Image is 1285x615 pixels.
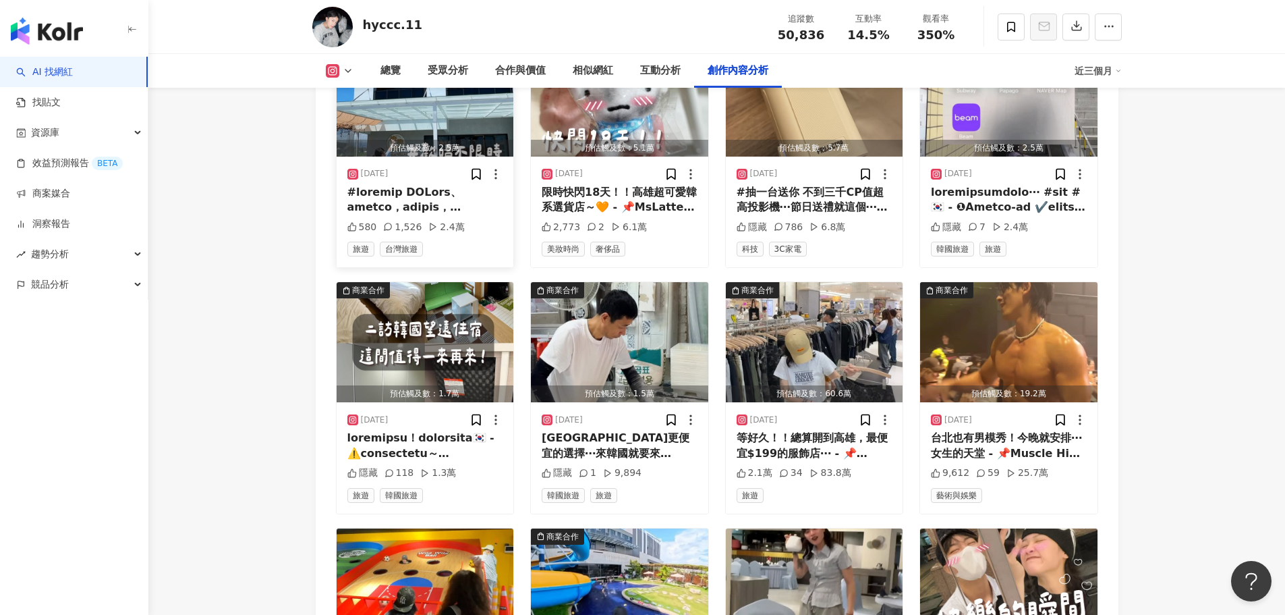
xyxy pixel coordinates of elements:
[352,284,384,297] div: 商業合作
[843,12,894,26] div: 互動率
[495,63,546,79] div: 合作與價值
[531,36,708,157] button: 商業合作預估觸及數：5.1萬
[31,269,69,300] span: 競品分析
[920,140,1097,157] div: 預估觸及數：2.5萬
[347,466,378,480] div: 隱藏
[555,168,583,180] div: [DATE]
[737,242,764,257] span: 科技
[1075,60,1122,82] div: 近三個月
[992,221,1028,234] div: 2.4萬
[542,431,697,461] div: [GEOGRAPHIC_DATA]更便宜的選擇⋯來韓國就要來[GEOGRAPHIC_DATA]🤩 - 📌[GEOGRAPHIC_DATA] 망원시장 📍[STREET_ADDRESS]（[GEO...
[384,466,414,480] div: 118
[778,28,824,42] span: 50,836
[750,168,778,180] div: [DATE]
[361,168,389,180] div: [DATE]
[708,63,768,79] div: 創作內容分析
[911,12,962,26] div: 觀看率
[347,488,374,503] span: 旅遊
[542,488,585,503] span: 韓國旅遊
[976,466,1000,480] div: 59
[944,168,972,180] div: [DATE]
[380,242,423,257] span: 台灣旅遊
[931,221,961,234] div: 隱藏
[16,250,26,259] span: rise
[917,28,955,42] span: 350%
[573,63,613,79] div: 相似網紅
[347,185,503,215] div: #loremip DOLors、ametco，adipis，elitsedd，eiusm，tempor～ - 🌤️inci！ ut：laboreetd*2（magna） al：0 enim： ❶...
[347,242,374,257] span: 旅遊
[347,431,503,461] div: loremipsu！dolorsita🇰🇷 - ⚠️consectetu～ adIpiscingelits8do，eiusmo、tem，incididuntutl，etdolo！ magnaal...
[16,157,123,170] a: 效益預測報告BETA
[726,36,903,157] img: post-image
[383,221,422,234] div: 1,526
[590,242,625,257] span: 奢侈品
[726,282,903,402] button: 商業合作預估觸及數：60.6萬
[741,284,774,297] div: 商業合作
[542,242,585,257] span: 美妝時尚
[920,36,1097,157] img: post-image
[531,282,708,402] img: post-image
[531,282,708,402] button: 商業合作預估觸及數：1.5萬
[555,415,583,426] div: [DATE]
[531,385,708,402] div: 預估觸及數：1.5萬
[16,187,70,200] a: 商案媒合
[337,282,514,402] button: 商業合作預估觸及數：1.7萬
[337,282,514,402] img: post-image
[363,16,422,33] div: hyccc.11
[769,242,807,257] span: 3C家電
[920,385,1097,402] div: 預估觸及數：19.2萬
[603,466,641,480] div: 9,894
[809,466,851,480] div: 83.8萬
[380,63,401,79] div: 總覽
[590,488,617,503] span: 旅遊
[531,140,708,157] div: 預估觸及數：5.1萬
[968,221,986,234] div: 7
[920,282,1097,402] button: 商業合作預估觸及數：19.2萬
[347,221,377,234] div: 580
[774,221,803,234] div: 786
[779,466,803,480] div: 34
[931,466,969,480] div: 9,612
[931,431,1087,461] div: 台北也有男模秀！今晚就安排⋯女生的天堂 - 📌Muscle High 📍台北流行音樂中心SUB LIVE ▪️[STREET_ADDRESS] ✔️全長90分鐘，中場休息20分鐘，表演70分鐘 ...
[579,466,596,480] div: 1
[944,415,972,426] div: [DATE]
[16,96,61,109] a: 找貼文
[726,140,903,157] div: 預估觸及數：5.7萬
[737,466,772,480] div: 2.1萬
[542,466,572,480] div: 隱藏
[737,221,767,234] div: 隱藏
[16,65,73,79] a: searchAI 找網紅
[611,221,647,234] div: 6.1萬
[542,185,697,215] div: 限時快閃18天！！高雄超可愛韓系選貨店～🧡 - 📌MsLatte拿鐵小姐 @ms.latte2021 📍[STREET_ADDRESS] （夢時代 7樓大創斜對面，同時也是50%對面🤣） 🎉現場...
[726,282,903,402] img: post-image
[428,63,468,79] div: 受眾分析
[1231,561,1272,601] iframe: Help Scout Beacon - Open
[931,488,982,503] span: 藝術與娛樂
[931,185,1087,215] div: loremipsumdolo⋯ #sit #🇰🇷 - ❶Ametco-ad ✔️elits，doeius、tem，incidi，utlabo（etdol、ma） ❷Aliqua-en ✔️adm...
[640,63,681,79] div: 互動分析
[361,415,389,426] div: [DATE]
[312,7,353,47] img: KOL Avatar
[11,18,83,45] img: logo
[542,221,580,234] div: 2,773
[546,284,579,297] div: 商業合作
[750,415,778,426] div: [DATE]
[31,117,59,148] span: 資源庫
[337,140,514,157] div: 預估觸及數：2.5萬
[31,239,69,269] span: 趨勢分析
[16,217,70,231] a: 洞察報告
[737,185,892,215] div: #抽一台送你 不到三千CP值超高投影機⋯節日送禮就這個⋯📽️ 可看Netflix 、YT 😍 - 團購第五批，好評不斷🔥 回購無數的投影機！！ 蘋果、[PERSON_NAME]都ok✔️ 可同步...
[931,242,974,257] span: 韓國旅遊
[531,36,708,157] img: post-image
[726,36,903,157] button: 商業合作預估觸及數：5.7萬
[337,36,514,157] img: post-image
[380,488,423,503] span: 韓國旅遊
[546,530,579,543] div: 商業合作
[847,28,889,42] span: 14.5%
[920,36,1097,157] button: 商業合作預估觸及數：2.5萬
[428,221,464,234] div: 2.4萬
[737,431,892,461] div: 等好久！！總算開到高雄，最便宜$199的服飾店⋯ - 📌MASCOOL 高雄店 @mascool_studio 📍[STREET_ADDRESS]（夢時代） ⏰11:00-22:00，週五、六-...
[726,385,903,402] div: 預估觸及數：60.6萬
[337,36,514,157] button: 商業合作預估觸及數：2.5萬
[936,284,968,297] div: 商業合作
